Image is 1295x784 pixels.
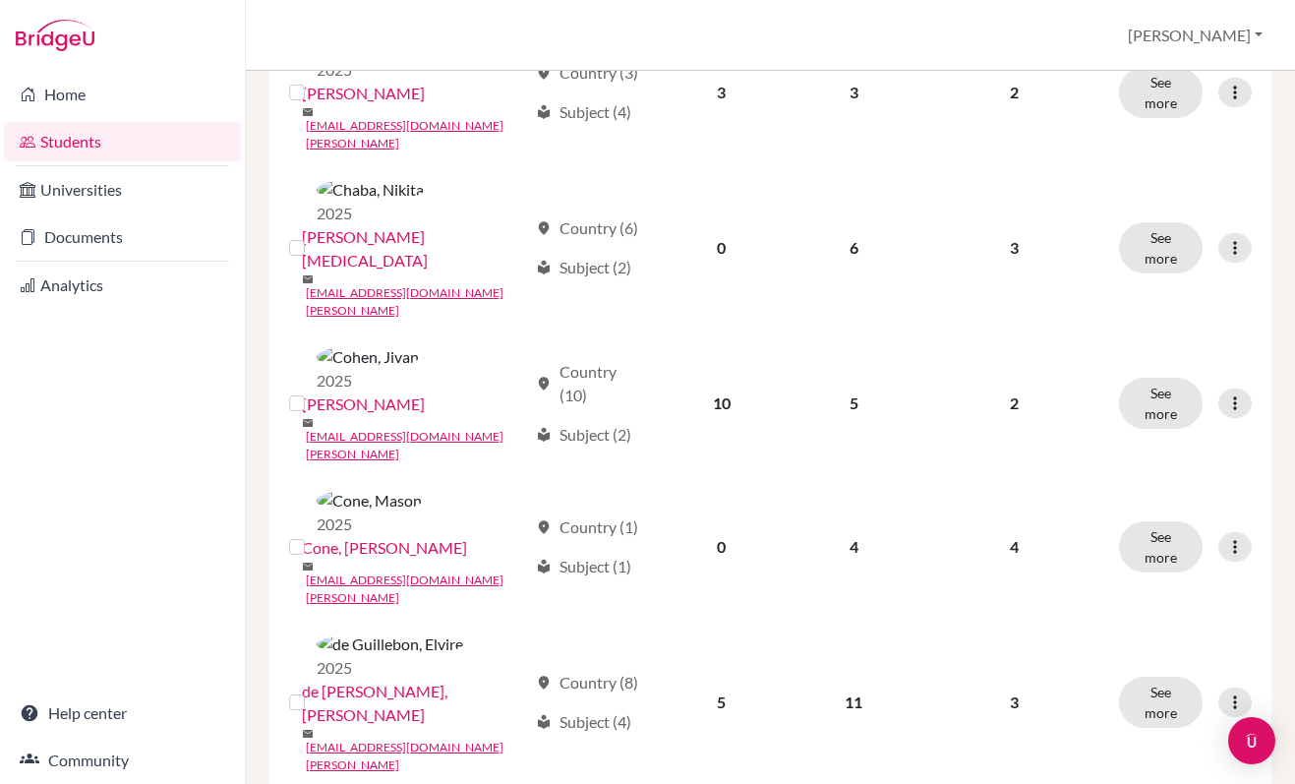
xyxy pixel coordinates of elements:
td: 3 [657,21,786,164]
td: 0 [657,164,786,332]
div: Subject (1) [536,555,631,578]
span: local_library [536,260,552,275]
div: Country (8) [536,671,638,694]
a: Cone, [PERSON_NAME] [302,536,467,560]
span: mail [302,728,314,740]
span: location_on [536,376,552,392]
span: mail [302,417,314,429]
a: Help center [4,694,241,733]
img: Cohen, Jivan [317,345,419,369]
p: 2 [933,392,1095,415]
td: 4 [786,475,921,619]
button: See more [1119,222,1203,273]
button: See more [1119,677,1203,728]
div: Country (10) [536,360,646,407]
a: Students [4,122,241,161]
span: local_library [536,427,552,443]
span: mail [302,273,314,285]
p: 3 [933,691,1095,714]
span: mail [302,106,314,118]
td: 5 [786,332,921,475]
span: location_on [536,220,552,236]
a: Analytics [4,266,241,305]
p: 2025 [317,656,463,680]
td: 0 [657,475,786,619]
img: Bridge-U [16,20,94,51]
div: Country (6) [536,216,638,240]
a: Home [4,75,241,114]
a: Universities [4,170,241,210]
td: 6 [786,164,921,332]
span: local_library [536,714,552,730]
a: Documents [4,217,241,257]
span: location_on [536,65,552,81]
button: See more [1119,67,1203,118]
td: 3 [786,21,921,164]
div: Open Intercom Messenger [1228,717,1275,764]
p: 2 [933,81,1095,104]
span: local_library [536,559,552,574]
div: Subject (4) [536,710,631,734]
div: Subject (4) [536,100,631,124]
a: [PERSON_NAME] [302,82,425,105]
a: [PERSON_NAME][MEDICAL_DATA] [302,225,526,272]
p: 2025 [317,369,419,392]
a: Community [4,741,241,780]
span: location_on [536,519,552,535]
p: 2025 [317,513,422,536]
div: Country (1) [536,515,638,539]
p: 3 [933,236,1095,260]
div: Subject (2) [536,423,631,447]
div: Country (3) [536,61,638,85]
a: [EMAIL_ADDRESS][DOMAIN_NAME][PERSON_NAME] [306,428,526,463]
button: [PERSON_NAME] [1119,17,1271,54]
td: 10 [657,332,786,475]
img: de Guillebon, Elvire [317,633,463,656]
a: de [PERSON_NAME], [PERSON_NAME] [302,680,526,727]
a: [EMAIL_ADDRESS][DOMAIN_NAME][PERSON_NAME] [306,117,526,152]
span: mail [302,561,314,573]
p: 2025 [317,202,424,225]
span: location_on [536,675,552,691]
a: [EMAIL_ADDRESS][DOMAIN_NAME][PERSON_NAME] [306,284,526,320]
a: [PERSON_NAME] [302,392,425,416]
a: [EMAIL_ADDRESS][DOMAIN_NAME][PERSON_NAME] [306,739,526,774]
button: See more [1119,521,1203,573]
img: Chaba, Nikita [317,178,424,202]
a: [EMAIL_ADDRESS][DOMAIN_NAME][PERSON_NAME] [306,572,526,607]
div: Subject (2) [536,256,631,279]
img: Cone, Mason [317,489,422,513]
button: See more [1119,378,1203,429]
span: local_library [536,104,552,120]
p: 4 [933,535,1095,559]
